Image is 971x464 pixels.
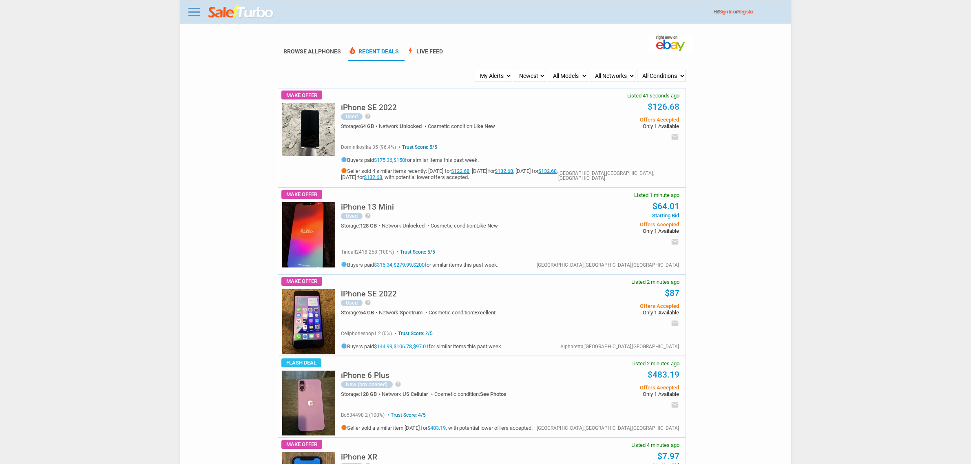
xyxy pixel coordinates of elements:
[719,9,732,15] a: Sign In
[560,344,679,349] div: Alpharetta,[GEOGRAPHIC_DATA],[GEOGRAPHIC_DATA]
[360,223,377,229] span: 128 GB
[341,213,363,219] div: Used
[341,249,394,255] span: tindall2418 258 (100%)
[341,223,382,228] div: Storage:
[341,331,392,336] span: cellphoneshop1 2 (0%)
[427,424,446,431] a: $483.19
[627,93,679,98] span: Listed 41 seconds ago
[480,391,507,397] span: See Photos
[413,261,425,267] a: $200
[341,157,558,163] h5: Buyers paid , for similar items this past week.
[394,261,412,267] a: $279.99
[556,303,679,309] span: Offers Accepted
[341,455,377,461] a: iPhone XR
[395,249,435,255] span: Trust Score: 5/5
[556,385,679,390] span: Offers Accepted
[400,123,422,129] span: Unlocked
[281,358,321,367] span: Flash Deal
[360,123,374,129] span: 64 GB
[374,343,392,349] a: $144.99
[393,331,433,336] span: Trust Score: ?/5
[386,412,426,418] span: Trust Score: 4/5
[365,299,371,306] i: help
[348,46,356,55] span: local_fire_department
[406,48,443,61] a: boltLive Feed
[360,309,374,316] span: 64 GB
[282,103,335,156] img: s-l225.jpg
[556,213,679,218] span: Starting Bid
[341,424,347,431] i: info
[341,104,397,111] h5: iPhone SE 2022
[341,373,389,379] a: iPhone 6 Plus
[341,157,347,163] i: info
[341,310,379,315] div: Storage:
[665,288,679,298] a: $87
[631,279,679,285] span: Listed 2 minutes ago
[671,133,679,141] i: email
[495,168,513,174] a: $132.68
[374,261,392,267] a: $316.34
[341,168,347,174] i: info
[341,300,363,306] div: Used
[341,391,382,397] div: Storage:
[382,391,434,397] div: Network:
[318,48,341,55] span: Phones
[451,168,469,174] a: $122.68
[341,381,393,388] div: New (box opened)
[652,201,679,211] a: $64.01
[394,343,412,349] a: $106.78
[406,46,414,55] span: bolt
[476,223,498,229] span: Like New
[413,343,429,349] a: $97.01
[341,124,379,129] div: Storage:
[341,343,502,349] h5: Buyers paid , , for similar items this past week.
[341,203,394,211] h5: iPhone 13 Mini
[403,223,425,229] span: Unlocked
[737,9,754,15] a: Register
[537,426,679,431] div: [GEOGRAPHIC_DATA],[GEOGRAPHIC_DATA],[GEOGRAPHIC_DATA]
[648,102,679,112] a: $126.68
[341,261,498,267] h5: Buyers paid , , for similar items this past week.
[634,192,679,198] span: Listed 1 minute ago
[365,113,371,119] i: help
[397,144,437,150] span: Trust Score: 5/5
[394,157,405,163] a: $150
[348,48,399,61] a: local_fire_departmentRecent Deals
[341,290,397,298] h5: iPhone SE 2022
[341,113,363,120] div: Used
[428,124,495,129] div: Cosmetic condition:
[671,319,679,327] i: email
[281,190,322,199] span: Make Offer
[341,261,347,267] i: info
[556,222,679,227] span: Offers Accepted
[671,401,679,409] i: email
[631,361,679,366] span: Listed 2 minutes ago
[537,263,679,267] div: [GEOGRAPHIC_DATA],[GEOGRAPHIC_DATA],[GEOGRAPHIC_DATA]
[657,451,679,461] a: $7.97
[379,124,428,129] div: Network:
[341,424,533,431] h5: Seller sold a similar item [DATE] for , with potential lower offers accepted.
[400,309,422,316] span: Spectrum
[474,309,495,316] span: Excellent
[403,391,428,397] span: US Cellular
[556,310,679,315] span: Only 1 Available
[341,105,397,111] a: iPhone SE 2022
[365,212,371,219] i: help
[733,9,754,15] span: or
[281,440,322,449] span: Make Offer
[341,343,347,349] i: info
[283,48,341,55] a: Browse AllPhones
[364,174,382,180] a: $132.68
[671,238,679,246] i: email
[631,442,679,448] span: Listed 4 minutes ago
[341,168,558,181] h5: Seller sold 4 similar items recently: [DATE] for , [DATE] for , [DATE] for , [DATE] for , with po...
[379,310,429,315] div: Network:
[281,277,322,286] span: Make Offer
[282,202,335,267] img: s-l225.jpg
[382,223,431,228] div: Network:
[556,124,679,129] span: Only 1 Available
[648,370,679,380] a: $483.19
[341,412,385,418] span: bo534498 2 (100%)
[360,391,377,397] span: 128 GB
[281,91,322,99] span: Make Offer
